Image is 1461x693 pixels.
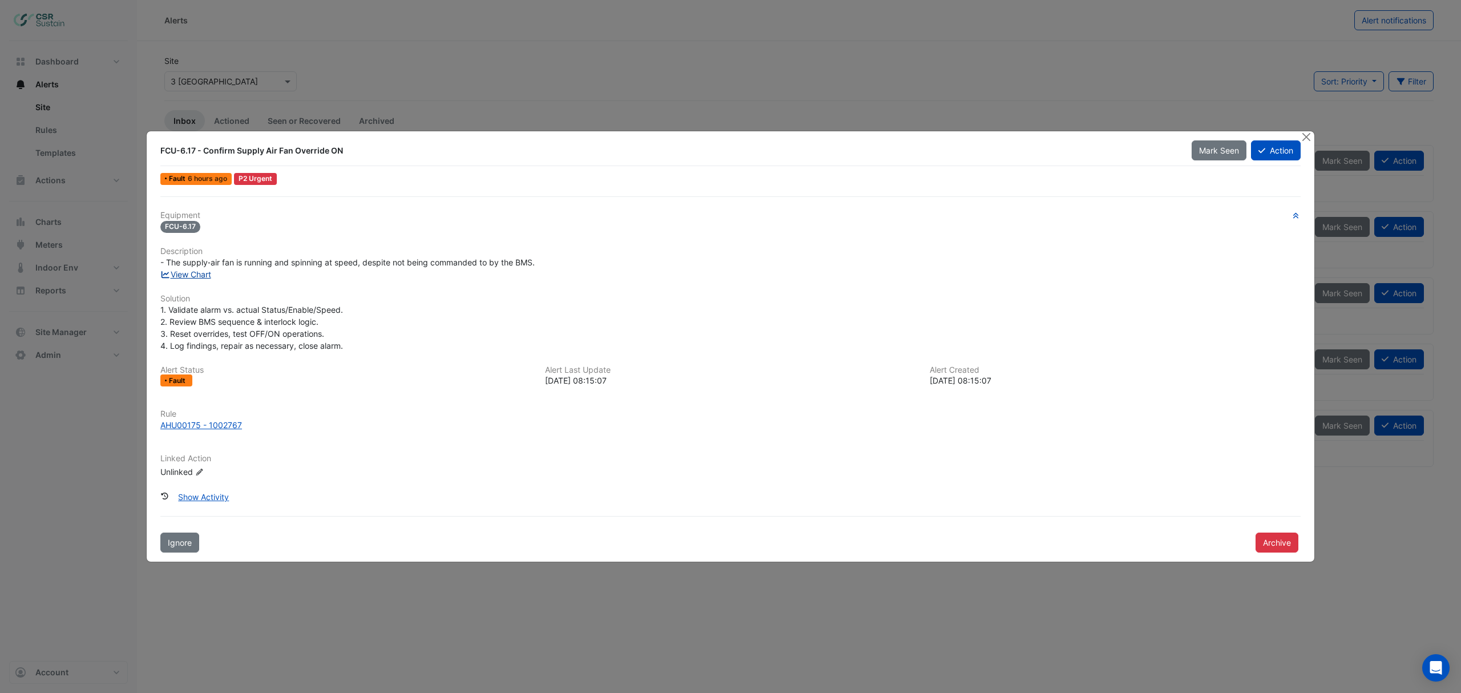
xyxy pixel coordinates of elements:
a: AHU00175 - 1002767 [160,419,1301,431]
h6: Alert Status [160,365,531,375]
span: - The supply‑air fan is running and spinning at speed, despite not being commanded to by the BMS. [160,257,535,267]
button: Archive [1256,533,1298,553]
button: Close [1300,131,1312,143]
h6: Description [160,247,1301,256]
button: Action [1251,140,1301,160]
div: AHU00175 - 1002767 [160,419,242,431]
div: P2 Urgent [234,173,277,185]
h6: Linked Action [160,454,1301,464]
span: 1. Validate alarm vs. actual Status/Enable/Speed. 2. Review BMS sequence & interlock logic. 3. Re... [160,305,343,350]
span: Fault [169,175,188,182]
div: Open Intercom Messenger [1422,654,1450,682]
div: Unlinked [160,466,297,478]
button: Show Activity [171,487,236,507]
div: [DATE] 08:15:07 [930,374,1301,386]
h6: Equipment [160,211,1301,220]
span: FCU-6.17 [160,221,200,233]
h6: Rule [160,409,1301,419]
h6: Alert Created [930,365,1301,375]
span: Mark Seen [1199,146,1239,155]
fa-icon: Edit Linked Action [195,468,204,477]
div: [DATE] 08:15:07 [545,374,916,386]
h6: Alert Last Update [545,365,916,375]
span: Fault [169,377,188,384]
button: Mark Seen [1192,140,1246,160]
span: Ignore [168,538,192,547]
div: FCU-6.17 - Confirm Supply Air Fan Override ON [160,145,1178,156]
button: Ignore [160,533,199,553]
span: Tue 02-Sep-2025 08:15 IST [188,174,227,183]
h6: Solution [160,294,1301,304]
a: View Chart [160,269,211,279]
